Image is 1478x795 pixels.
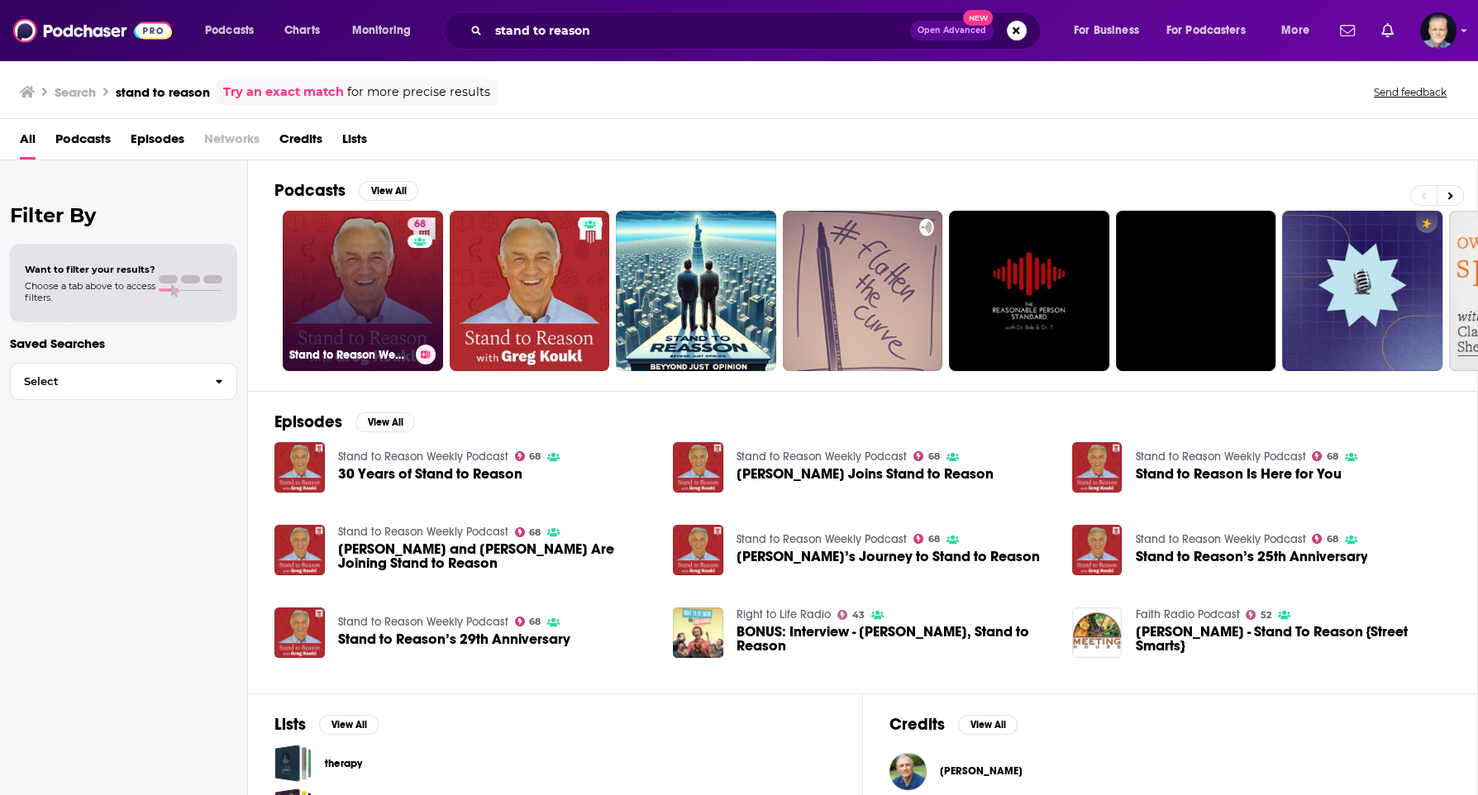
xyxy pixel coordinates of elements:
a: 68Stand to Reason Weekly Podcast [283,211,443,371]
span: 68 [529,529,541,536]
a: Stand to Reason Is Here for You [1135,467,1341,481]
img: BONUS: Interview - Alan Shlemon, Stand to Reason [673,607,723,658]
a: Stand to Reason Weekly Podcast [338,615,508,629]
a: ListsView All [274,714,379,735]
a: Faith Radio Podcast [1135,607,1239,621]
span: [PERSON_NAME] [940,764,1023,778]
img: Stand to Reason’s 29th Anniversary [274,607,325,658]
a: Tripp and Megan Almon Are Joining Stand to Reason [338,542,654,570]
img: Tim’s Journey to Stand to Reason [673,525,723,575]
button: Open AdvancedNew [910,21,994,40]
a: therapy [274,745,312,782]
span: 52 [1261,612,1271,619]
a: Stand to Reason Weekly Podcast [1135,532,1305,546]
button: View All [958,715,1018,735]
button: open menu [341,17,432,44]
a: 68 [913,534,940,544]
h2: Podcasts [274,180,346,201]
a: PodcastsView All [274,180,418,201]
h2: Lists [274,714,306,735]
a: Charts [274,17,330,44]
a: therapy [325,755,362,773]
a: 52 [1246,610,1271,620]
a: 43 [837,610,865,620]
a: Credits [279,126,322,159]
span: For Podcasters [1166,19,1246,42]
div: Search podcasts, credits, & more... [459,12,1056,50]
a: Greg Koukl [940,764,1023,778]
a: Stand to Reason Weekly Podcast [737,532,907,546]
span: 68 [1327,536,1338,543]
a: Podcasts [55,126,111,159]
a: 68 [1312,534,1338,544]
span: Charts [284,19,320,42]
a: BONUS: Interview - Alan Shlemon, Stand to Reason [737,625,1052,653]
a: All [20,126,36,159]
h2: Credits [889,714,945,735]
img: Podchaser - Follow, Share and Rate Podcasts [13,15,172,46]
img: Craig Hazen Joins Stand to Reason [673,442,723,493]
input: Search podcasts, credits, & more... [489,17,910,44]
span: [PERSON_NAME]’s Journey to Stand to Reason [737,550,1040,564]
h3: Search [55,84,96,100]
a: 68 [408,217,432,231]
h3: Stand to Reason Weekly Podcast [289,348,409,362]
img: Greg Koukl [889,753,927,790]
span: Podcasts [205,19,254,42]
a: 68 [913,451,940,461]
a: Stand to Reason’s 29th Anniversary [338,632,570,646]
img: 30 Years of Stand to Reason [274,442,325,493]
span: Logged in as JonesLiterary [1420,12,1457,49]
img: Koukl, Greg - Stand To Reason {Street Smarts} [1072,607,1123,658]
a: Tim’s Journey to Stand to Reason [737,550,1040,564]
span: [PERSON_NAME] - Stand To Reason {Street Smarts} [1135,625,1451,653]
a: Stand to Reason Weekly Podcast [737,450,907,464]
img: User Profile [1420,12,1457,49]
span: 68 [928,453,940,460]
span: Episodes [131,126,184,159]
a: 68 [1312,451,1338,461]
button: View All [359,181,418,201]
span: 68 [928,536,940,543]
span: Networks [204,126,260,159]
span: BONUS: Interview - [PERSON_NAME], Stand to Reason [737,625,1052,653]
span: Open Advanced [918,26,986,35]
a: CreditsView All [889,714,1018,735]
a: Show notifications dropdown [1375,17,1400,45]
button: View All [355,412,415,432]
button: open menu [193,17,275,44]
span: More [1281,19,1309,42]
a: Show notifications dropdown [1333,17,1361,45]
span: 68 [529,618,541,626]
a: 68 [515,451,541,461]
a: Tripp and Megan Almon Are Joining Stand to Reason [274,525,325,575]
button: open menu [1270,17,1330,44]
img: Stand to Reason’s 25th Anniversary [1072,525,1123,575]
a: Craig Hazen Joins Stand to Reason [737,467,994,481]
a: Lists [342,126,367,159]
span: 43 [852,612,865,619]
a: 68 [515,616,541,626]
button: open menu [1062,17,1160,44]
span: Monitoring [352,19,411,42]
img: Stand to Reason Is Here for You [1072,442,1123,493]
a: Stand to Reason’s 25th Anniversary [1135,550,1367,564]
span: [PERSON_NAME] Joins Stand to Reason [737,467,994,481]
a: Koukl, Greg - Stand To Reason {Street Smarts} [1135,625,1451,653]
span: For Business [1074,19,1139,42]
button: View All [319,715,379,735]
